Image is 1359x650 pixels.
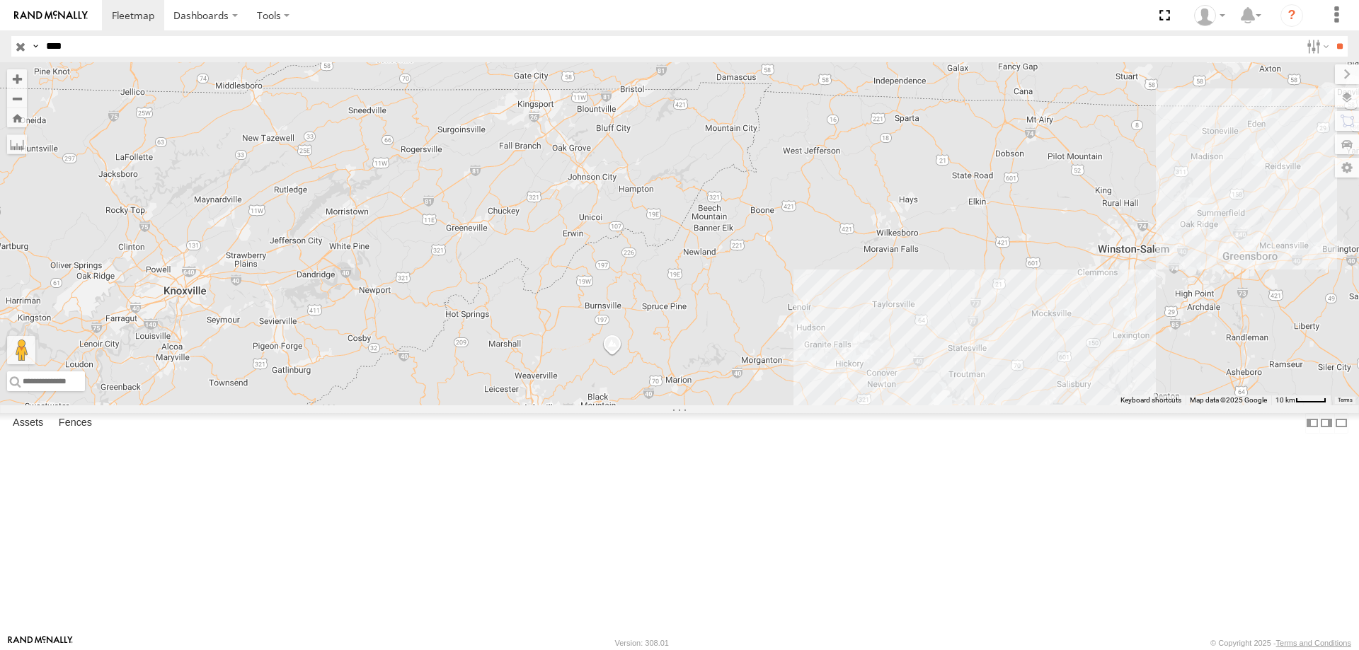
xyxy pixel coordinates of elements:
[7,88,27,108] button: Zoom out
[7,69,27,88] button: Zoom in
[30,36,41,57] label: Search Query
[1275,396,1295,404] span: 10 km
[1338,397,1353,403] a: Terms (opens in new tab)
[1334,413,1348,434] label: Hide Summary Table
[7,336,35,364] button: Drag Pegman onto the map to open Street View
[14,11,88,21] img: rand-logo.svg
[1210,639,1351,647] div: © Copyright 2025 -
[6,413,50,433] label: Assets
[1276,639,1351,647] a: Terms and Conditions
[1190,396,1267,404] span: Map data ©2025 Google
[8,636,73,650] a: Visit our Website
[1120,395,1181,405] button: Keyboard shortcuts
[1301,36,1331,57] label: Search Filter Options
[7,134,27,154] label: Measure
[1280,4,1303,27] i: ?
[1189,5,1230,26] div: Zack Abernathy
[1305,413,1319,434] label: Dock Summary Table to the Left
[615,639,669,647] div: Version: 308.01
[1319,413,1334,434] label: Dock Summary Table to the Right
[52,413,99,433] label: Fences
[1271,395,1331,405] button: Map Scale: 10 km per 40 pixels
[7,108,27,127] button: Zoom Home
[1335,158,1359,178] label: Map Settings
